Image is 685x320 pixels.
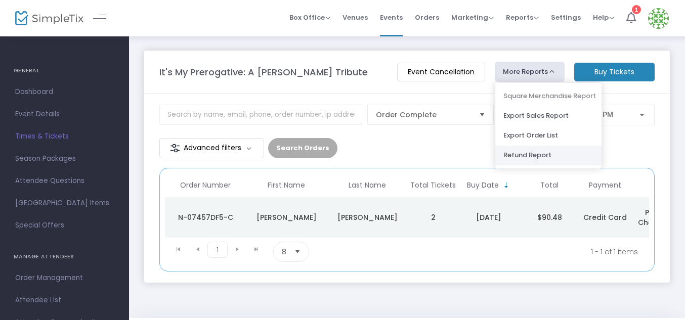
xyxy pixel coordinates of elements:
li: Refund Report [495,146,602,165]
span: Page 1 [207,242,228,258]
td: 2 [408,197,458,238]
span: Events [380,5,403,30]
li: Export Order List [495,126,602,146]
span: Last Name [349,181,386,190]
span: Season Packages [15,152,114,165]
div: N-07457DF5-C [167,212,243,222]
span: Order Complete [376,110,471,120]
div: Data table [165,173,649,238]
div: 1 [632,5,641,14]
span: Reports [506,13,539,22]
span: Credit Card [583,212,627,222]
button: Select [475,105,489,124]
button: More Reports [495,62,565,82]
span: Public Checkout [638,207,674,227]
h4: GENERAL [14,61,115,81]
img: filter [170,143,180,153]
span: Buy Date [467,181,499,190]
span: Settings [551,5,581,30]
span: Venues [342,5,368,30]
span: Special Offers [15,219,114,232]
span: Order Management [15,271,114,285]
span: Sortable [502,181,510,190]
span: Event Details [15,108,114,121]
span: Box Office [289,13,330,22]
li: Export Sales Report [495,106,602,126]
div: Waller-Hibbler [329,212,405,222]
span: Marketing [451,13,494,22]
m-button: Advanced filters [159,138,264,158]
button: Select [290,242,305,261]
span: Payment [589,181,621,190]
span: 8 [282,247,286,257]
m-panel-title: It's My Prerogative: A [PERSON_NAME] Tribute [159,65,368,79]
kendo-pager-info: 1 - 1 of 1 items [409,242,638,262]
h4: MANAGE ATTENDEES [14,247,115,267]
span: Dashboard [15,85,114,99]
m-button: Event Cancellation [397,63,485,81]
span: Attendee List [15,294,114,307]
span: First Name [268,181,305,190]
span: Orders [415,5,439,30]
m-button: Buy Tickets [574,63,655,81]
span: [GEOGRAPHIC_DATA] Items [15,197,114,210]
span: Order Number [180,181,231,190]
td: $90.48 [519,197,580,238]
span: Attendee Questions [15,174,114,188]
span: Times & Tickets [15,130,114,143]
div: Rosemary [248,212,324,222]
input: Search by name, email, phone, order number, ip address, or last 4 digits of card [159,105,363,125]
th: Total Tickets [408,173,458,197]
div: 8/26/2025 [461,212,517,222]
span: Help [593,13,614,22]
span: Total [540,181,559,190]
